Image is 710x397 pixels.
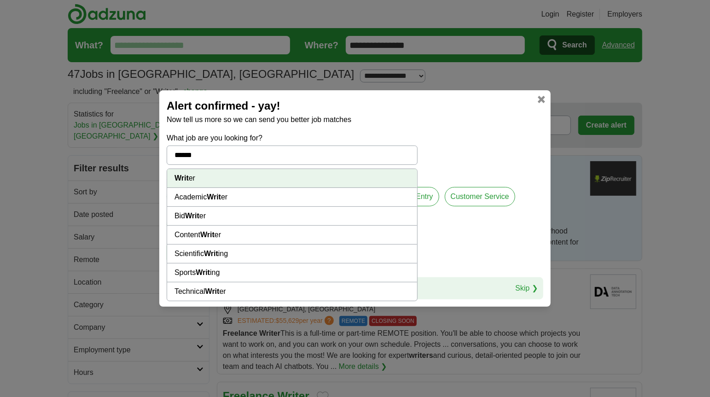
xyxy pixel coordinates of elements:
strong: Writ [185,212,199,220]
p: Now tell us more so we can send you better job matches [167,114,543,125]
li: Sports ing [167,263,417,282]
strong: Writ [205,287,220,295]
strong: Writ [200,231,215,239]
strong: Writ [175,174,189,182]
li: Content er [167,226,417,245]
label: Customer Service [445,187,515,206]
strong: Writ [207,193,221,201]
label: What job are you looking for? [167,133,418,144]
a: Skip ❯ [515,283,538,294]
strong: Writ [204,250,218,257]
li: Scientific ing [167,245,417,263]
strong: Writ [196,269,210,276]
h2: Alert confirmed - yay! [167,98,543,114]
li: er [167,169,417,188]
li: Academic er [167,188,417,207]
li: Bid er [167,207,417,226]
li: Technical er [167,282,417,301]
